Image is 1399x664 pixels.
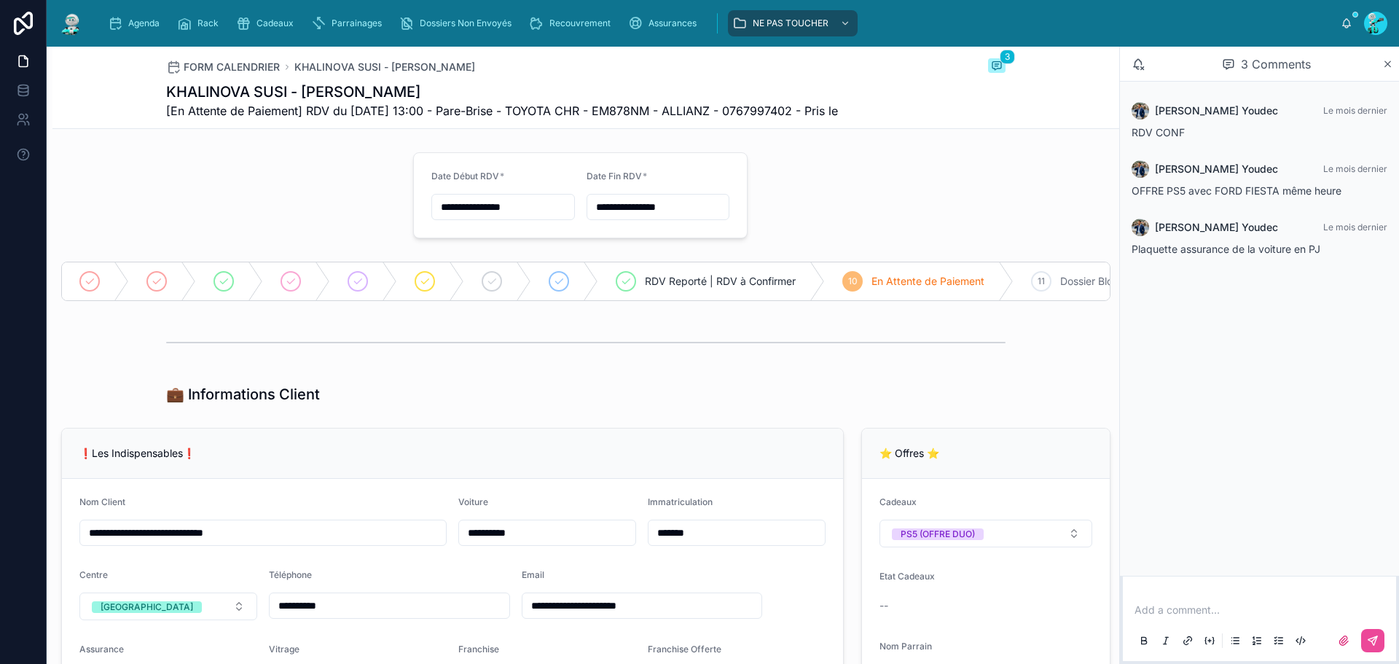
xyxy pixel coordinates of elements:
[549,17,611,29] span: Recouvrement
[79,644,124,655] span: Assurance
[648,496,713,507] span: Immatriculation
[173,10,229,36] a: Rack
[879,641,932,652] span: Nom Parrain
[458,644,499,655] span: Franchise
[197,17,219,29] span: Rack
[458,496,488,507] span: Voiture
[294,60,475,74] a: KHALINOVA SUSI - [PERSON_NAME]
[879,598,888,613] span: --
[58,12,85,35] img: App logo
[128,17,160,29] span: Agenda
[307,10,392,36] a: Parrainages
[879,447,939,459] span: ⭐ Offres ⭐
[184,60,280,74] span: FORM CALENDRIER
[645,274,796,289] span: RDV Reporté | RDV à Confirmer
[1323,222,1387,233] span: Le mois dernier
[1132,184,1341,197] span: OFFRE PS5 avec FORD FIESTA même heure
[522,569,544,580] span: Email
[753,17,828,29] span: NE PAS TOUCHER
[332,17,382,29] span: Parrainages
[587,171,642,181] span: Date Fin RDV
[79,496,125,507] span: Nom Client
[79,569,108,580] span: Centre
[1155,162,1278,176] span: [PERSON_NAME] Youdec
[879,496,917,507] span: Cadeaux
[728,10,858,36] a: NE PAS TOUCHER
[879,520,1092,547] button: Select Button
[79,593,257,620] button: Select Button
[901,528,975,540] div: PS5 (OFFRE DUO)
[1060,274,1256,289] span: Dossier Bloqué (Indiquer Raison Blocage)
[232,10,304,36] a: Cadeaux
[101,601,193,613] div: [GEOGRAPHIC_DATA]
[871,274,984,289] span: En Attente de Paiement
[420,17,512,29] span: Dossiers Non Envoyés
[166,60,280,74] a: FORM CALENDRIER
[879,571,935,582] span: Etat Cadeaux
[269,569,312,580] span: Téléphone
[431,171,499,181] span: Date Début RDV
[648,17,697,29] span: Assurances
[1241,55,1311,73] span: 3 Comments
[166,82,838,102] h1: KHALINOVA SUSI - [PERSON_NAME]
[96,7,1341,39] div: scrollable content
[1323,163,1387,174] span: Le mois dernier
[848,276,858,287] span: 10
[1038,276,1045,287] span: 11
[1155,220,1278,235] span: [PERSON_NAME] Youdec
[166,384,320,405] h1: 💼 Informations Client
[103,10,170,36] a: Agenda
[1000,50,1015,64] span: 3
[1323,105,1387,116] span: Le mois dernier
[624,10,707,36] a: Assurances
[1132,126,1185,138] span: RDV CONF
[166,102,838,120] span: [En Attente de Paiement] RDV du [DATE] 13:00 - Pare-Brise - TOYOTA CHR - EM878NM - ALLIANZ - 0767...
[269,644,299,655] span: Vitrage
[395,10,522,36] a: Dossiers Non Envoyés
[1132,243,1320,255] span: Plaquette assurance de la voiture en PJ
[1155,103,1278,118] span: [PERSON_NAME] Youdec
[256,17,294,29] span: Cadeaux
[988,58,1006,76] button: 3
[648,644,721,655] span: Franchise Offerte
[79,447,195,459] span: ❗Les Indispensables❗
[525,10,621,36] a: Recouvrement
